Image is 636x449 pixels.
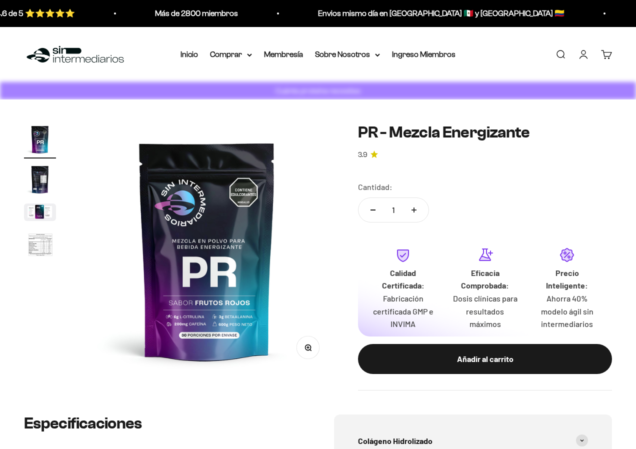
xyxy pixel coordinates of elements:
img: PR - Mezcla Energizante [24,163,56,195]
button: Ir al artículo 4 [24,229,56,265]
strong: Calidad Certificada: [382,268,424,290]
a: Ingreso Miembros [392,50,455,58]
img: PR - Mezcla Energizante [24,229,56,262]
button: Ir al artículo 3 [24,203,56,224]
h2: Especificaciones [24,414,302,432]
p: Cuánta proteína necesitas [273,84,363,97]
p: Más de 2800 miembros [152,7,235,20]
button: Ir al artículo 2 [24,163,56,198]
a: Membresía [264,50,303,58]
button: Aumentar cantidad [399,198,428,222]
img: PR - Mezcla Energizante [24,203,56,221]
div: Añadir al carrito [378,352,592,365]
img: PR - Mezcla Energizante [24,123,56,155]
summary: Sobre Nosotros [315,48,380,61]
button: Reducir cantidad [358,198,387,222]
summary: Comprar [210,48,252,61]
button: Ir al artículo 1 [24,123,56,158]
button: Añadir al carrito [358,344,612,374]
span: Colágeno Hidrolizado [358,434,432,447]
h1: PR - Mezcla Energizante [358,123,612,141]
strong: Eficacia Comprobada: [461,268,509,290]
p: Ahorra 40% modelo ágil sin intermediarios [534,292,600,330]
span: 3.9 [358,149,367,160]
p: Envios mismo día en [GEOGRAPHIC_DATA] 🇲🇽 y [GEOGRAPHIC_DATA] 🇨🇴 [315,7,561,20]
p: Fabricación certificada GMP e INVIMA [370,292,436,330]
p: Dosis clínicas para resultados máximos [452,292,518,330]
a: 3.93.9 de 5.0 estrellas [358,149,612,160]
a: Inicio [180,50,198,58]
label: Cantidad: [358,180,392,193]
img: PR - Mezcla Energizante [80,123,334,377]
strong: Precio Inteligente: [546,268,588,290]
